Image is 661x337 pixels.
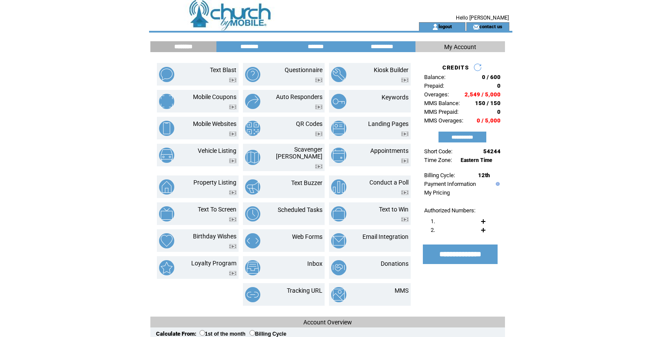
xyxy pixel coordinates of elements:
a: Kiosk Builder [374,66,409,73]
img: text-blast.png [159,67,174,82]
a: Vehicle Listing [198,147,236,154]
img: mms.png [331,287,346,302]
img: landing-pages.png [331,121,346,136]
span: 150 / 150 [475,100,501,106]
a: Appointments [370,147,409,154]
label: Billing Cycle [249,331,286,337]
img: conduct-a-poll.png [331,179,346,195]
a: Web Forms [292,233,322,240]
a: Text Blast [210,66,236,73]
span: MMS Prepaid: [424,109,458,115]
input: Billing Cycle [249,330,255,336]
img: web-forms.png [245,233,260,248]
a: Text Buzzer [291,179,322,186]
img: video.png [401,159,409,163]
span: 0 [497,109,501,115]
img: video.png [229,190,236,195]
img: keywords.png [331,94,346,109]
a: Loyalty Program [191,260,236,267]
span: 1. [431,218,435,225]
img: video.png [229,271,236,276]
a: Scheduled Tasks [278,206,322,213]
span: Balance: [424,74,445,80]
label: 1st of the month [199,331,246,337]
img: mobile-coupons.png [159,94,174,109]
img: video.png [401,132,409,136]
img: contact_us_icon.gif [473,23,479,30]
span: Calculate From: [156,330,196,337]
a: logout [438,23,452,29]
a: QR Codes [296,120,322,127]
img: mobile-websites.png [159,121,174,136]
img: video.png [229,105,236,109]
img: text-to-win.png [331,206,346,221]
span: Short Code: [424,148,452,155]
a: Landing Pages [368,120,409,127]
img: video.png [315,78,322,83]
img: video.png [229,159,236,163]
img: qr-codes.png [245,121,260,136]
span: Eastern Time [461,157,492,163]
img: email-integration.png [331,233,346,248]
img: property-listing.png [159,179,174,195]
span: Prepaid: [424,83,444,89]
a: Inbox [307,260,322,267]
a: Mobile Coupons [193,93,236,100]
span: Account Overview [303,319,352,326]
img: video.png [315,105,322,109]
img: video.png [315,164,322,169]
a: Mobile Websites [193,120,236,127]
a: Payment Information [424,181,476,187]
a: Text To Screen [198,206,236,213]
img: video.png [401,217,409,222]
a: Conduct a Poll [369,179,409,186]
span: 0 / 5,000 [477,117,501,124]
span: 2. [431,227,435,233]
img: text-to-screen.png [159,206,174,221]
img: loyalty-program.png [159,260,174,275]
a: Donations [381,260,409,267]
a: Auto Responders [276,93,322,100]
a: Scavenger [PERSON_NAME] [276,146,322,160]
a: My Pricing [424,189,450,196]
a: Questionnaire [285,66,322,73]
a: Email Integration [362,233,409,240]
img: video.png [229,244,236,249]
img: questionnaire.png [245,67,260,82]
span: CREDITS [442,64,469,71]
img: text-buzzer.png [245,179,260,195]
img: tracking-url.png [245,287,260,302]
img: scheduled-tasks.png [245,206,260,221]
a: contact us [479,23,502,29]
span: 0 / 600 [482,74,501,80]
img: video.png [401,78,409,83]
img: inbox.png [245,260,260,275]
img: video.png [315,132,322,136]
img: kiosk-builder.png [331,67,346,82]
input: 1st of the month [199,330,205,336]
img: birthday-wishes.png [159,233,174,248]
img: appointments.png [331,148,346,163]
a: Keywords [382,94,409,101]
span: My Account [444,43,476,50]
a: Tracking URL [287,287,322,294]
span: MMS Balance: [424,100,460,106]
span: 54244 [483,148,501,155]
img: video.png [229,78,236,83]
span: 2,549 / 5,000 [465,91,501,98]
span: Authorized Numbers: [424,207,475,214]
img: vehicle-listing.png [159,148,174,163]
span: Time Zone: [424,157,452,163]
img: help.gif [494,182,500,186]
img: video.png [401,190,409,195]
img: scavenger-hunt.png [245,150,260,165]
img: video.png [229,132,236,136]
a: MMS [395,287,409,294]
img: video.png [229,217,236,222]
img: donations.png [331,260,346,275]
span: 0 [497,83,501,89]
img: account_icon.gif [432,23,438,30]
span: Hello [PERSON_NAME] [456,15,509,21]
span: Billing Cycle: [424,172,455,178]
img: auto-responders.png [245,94,260,109]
